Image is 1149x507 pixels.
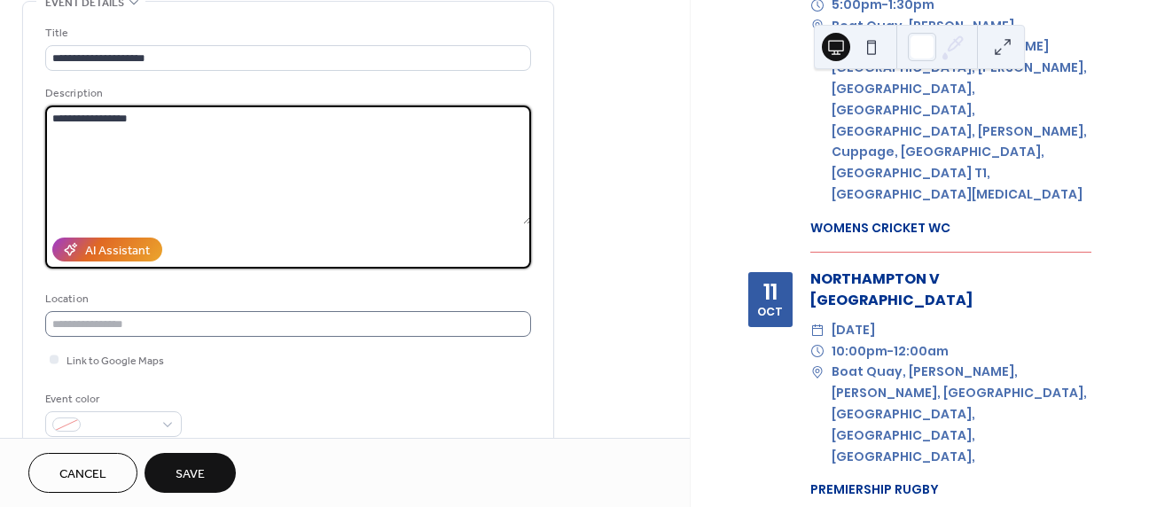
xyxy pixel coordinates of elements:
[763,281,778,303] div: 11
[810,16,825,37] div: ​
[45,84,528,103] div: Description
[45,24,528,43] div: Title
[832,362,1091,467] span: Boat Quay, [PERSON_NAME], [PERSON_NAME], [GEOGRAPHIC_DATA], [GEOGRAPHIC_DATA], [GEOGRAPHIC_DATA],...
[52,238,162,261] button: AI Assistant
[810,269,1091,311] div: NORTHAMPTON V [GEOGRAPHIC_DATA]
[810,219,1091,238] div: WOMENS CRICKET WC
[757,307,783,318] div: Oct
[28,453,137,493] button: Cancel
[45,290,528,308] div: Location
[810,320,825,341] div: ​
[832,320,875,341] span: [DATE]
[59,465,106,484] span: Cancel
[810,480,1091,499] div: PREMIERSHIP RUGBY
[810,362,825,383] div: ​
[45,390,178,409] div: Event color
[176,465,205,484] span: Save
[85,242,150,261] div: AI Assistant
[145,453,236,493] button: Save
[832,341,887,363] span: 10:00pm
[66,352,164,370] span: Link to Google Maps
[832,16,1091,206] span: Boat Quay, [PERSON_NAME], [PERSON_NAME], [PERSON_NAME][GEOGRAPHIC_DATA], [PERSON_NAME], [GEOGRAPH...
[887,341,894,363] span: -
[810,341,825,363] div: ​
[894,341,949,363] span: 12:00am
